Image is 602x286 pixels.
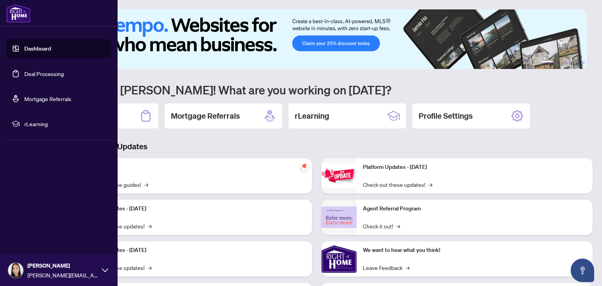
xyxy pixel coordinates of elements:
button: 4 [569,61,572,64]
a: Dashboard [24,45,51,52]
button: 2 [557,61,560,64]
button: 3 [563,61,566,64]
p: Platform Updates - [DATE] [82,246,306,255]
button: 5 [575,61,578,64]
span: [PERSON_NAME] [27,261,98,270]
span: → [144,180,148,189]
p: We want to hear what you think! [363,246,586,255]
a: Check it out!→ [363,222,400,230]
p: Platform Updates - [DATE] [363,163,586,172]
h2: Mortgage Referrals [171,110,240,121]
span: → [406,263,410,272]
button: Open asap [571,259,594,282]
button: 6 [582,61,585,64]
h2: Profile Settings [419,110,473,121]
img: Slide 0 [41,9,587,69]
span: pushpin [299,161,309,171]
p: Self-Help [82,163,306,172]
p: Agent Referral Program [363,205,586,213]
img: We want to hear what you think! [321,241,357,277]
span: → [396,222,400,230]
a: Check out these updates!→ [363,180,432,189]
span: → [428,180,432,189]
span: rLearning [24,119,106,128]
button: 1 [541,61,553,64]
p: Platform Updates - [DATE] [82,205,306,213]
h3: Brokerage & Industry Updates [41,141,593,152]
h2: rLearning [295,110,329,121]
span: → [148,222,152,230]
img: Agent Referral Program [321,206,357,228]
span: → [148,263,152,272]
img: Platform Updates - June 23, 2025 [321,163,357,188]
img: Profile Icon [8,263,23,278]
span: [PERSON_NAME][EMAIL_ADDRESS][DOMAIN_NAME] [27,271,98,279]
h1: Welcome back [PERSON_NAME]! What are you working on [DATE]? [41,82,593,97]
a: Leave Feedback→ [363,263,410,272]
a: Mortgage Referrals [24,95,71,102]
img: logo [6,4,31,23]
a: Deal Processing [24,70,64,77]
